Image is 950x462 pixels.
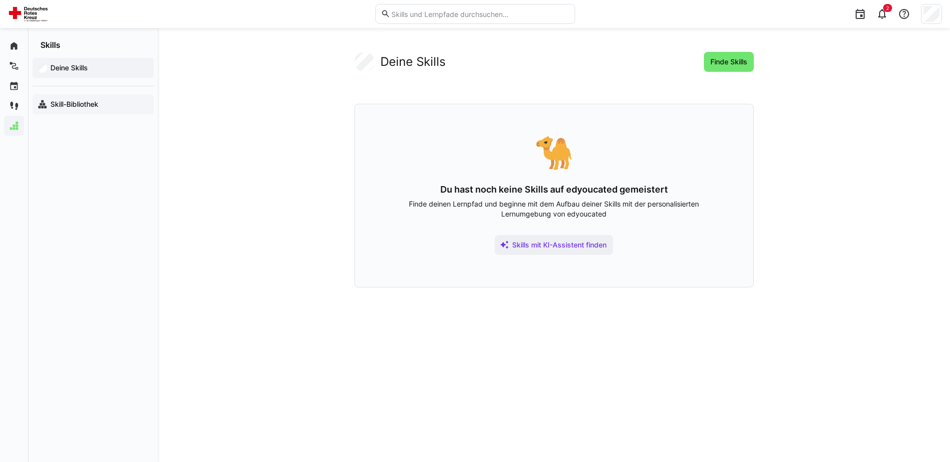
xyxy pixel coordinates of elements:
[390,9,569,18] input: Skills und Lernpfade durchsuchen…
[709,57,749,67] span: Finde Skills
[387,199,721,219] p: Finde deinen Lernpfad und beginne mit dem Aufbau deiner Skills mit der personalisierten Lernumgeb...
[387,184,721,195] h3: Du hast noch keine Skills auf edyoucated gemeistert
[704,52,754,72] button: Finde Skills
[511,240,608,250] span: Skills mit KI-Assistent finden
[387,136,721,168] div: 🐪
[886,5,889,11] span: 2
[495,235,614,255] button: Skills mit KI-Assistent finden
[380,54,446,69] h2: Deine Skills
